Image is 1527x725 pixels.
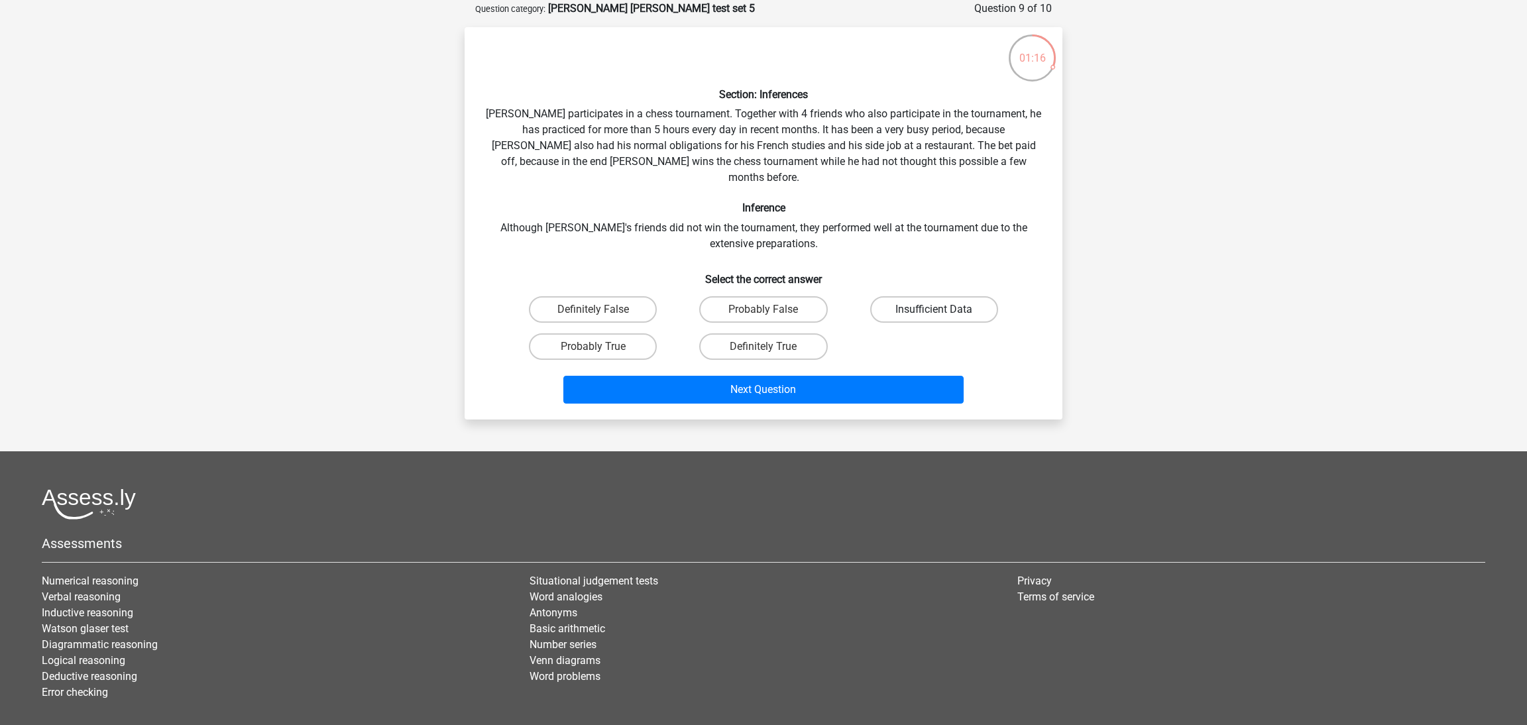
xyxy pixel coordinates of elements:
[475,4,545,14] small: Question category:
[42,622,129,635] a: Watson glaser test
[530,670,600,683] a: Word problems
[530,622,605,635] a: Basic arithmetic
[42,686,108,698] a: Error checking
[486,88,1041,101] h6: Section: Inferences
[470,38,1057,409] div: [PERSON_NAME] participates in a chess tournament. Together with 4 friends who also participate in...
[486,201,1041,214] h6: Inference
[42,638,158,651] a: Diagrammatic reasoning
[530,606,577,619] a: Antonyms
[42,575,139,587] a: Numerical reasoning
[42,535,1485,551] h5: Assessments
[699,333,827,360] label: Definitely True
[530,575,658,587] a: Situational judgement tests
[1007,33,1057,66] div: 01:16
[42,488,136,520] img: Assessly logo
[529,333,657,360] label: Probably True
[42,670,137,683] a: Deductive reasoning
[42,654,125,667] a: Logical reasoning
[486,262,1041,286] h6: Select the correct answer
[563,376,964,404] button: Next Question
[530,654,600,667] a: Venn diagrams
[1017,575,1052,587] a: Privacy
[42,606,133,619] a: Inductive reasoning
[530,590,602,603] a: Word analogies
[548,2,755,15] strong: [PERSON_NAME] [PERSON_NAME] test set 5
[1017,590,1094,603] a: Terms of service
[529,296,657,323] label: Definitely False
[870,296,998,323] label: Insufficient Data
[42,590,121,603] a: Verbal reasoning
[699,296,827,323] label: Probably False
[530,638,596,651] a: Number series
[974,1,1052,17] div: Question 9 of 10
